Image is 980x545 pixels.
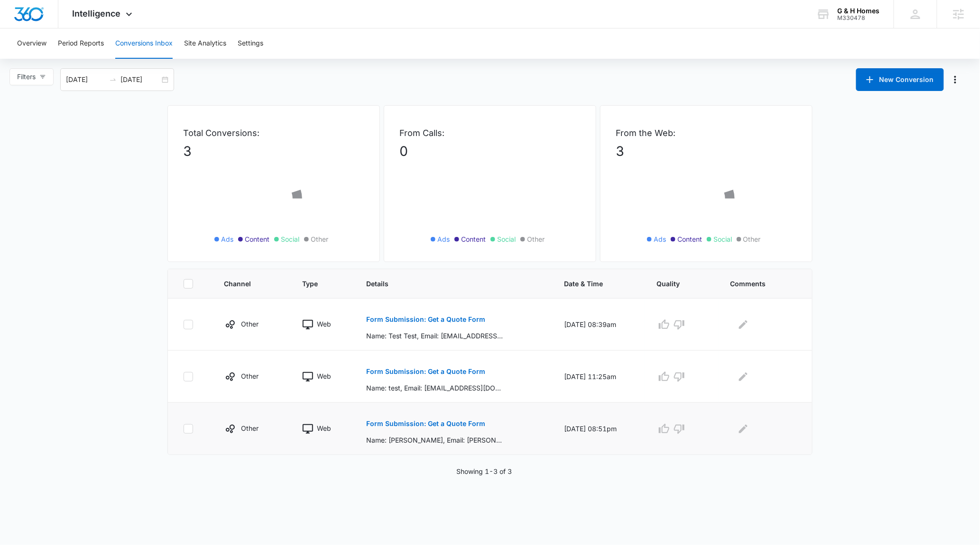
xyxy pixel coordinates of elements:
p: Form Submission: Get a Quote Form [366,316,485,323]
p: From Calls: [399,127,581,139]
span: Content [677,234,702,244]
div: account name [838,7,880,15]
span: Social [281,234,299,244]
span: Date & Time [564,279,620,289]
div: account id [838,15,880,21]
span: Ads [654,234,666,244]
td: [DATE] 08:51pm [553,403,645,455]
p: Web [317,371,331,381]
span: Social [713,234,732,244]
button: Edit Comments [736,369,751,384]
p: Form Submission: Get a Quote Form [366,420,485,427]
button: Conversions Inbox [115,28,173,59]
span: Filters [17,72,36,82]
span: Other [527,234,545,244]
button: Manage Numbers [948,72,963,87]
p: Name: test, Email: [EMAIL_ADDRESS][DOMAIN_NAME], Phone: [PHONE_NUMBER], How can we help?: test, M... [366,383,504,393]
button: Edit Comments [736,421,751,436]
p: From the Web: [616,127,797,139]
p: Total Conversions: [183,127,364,139]
span: Intelligence [73,9,121,18]
p: Other [241,319,259,329]
span: swap-right [109,76,117,83]
span: Other [311,234,328,244]
p: Other [241,371,259,381]
input: Start date [66,74,105,85]
button: Overview [17,28,46,59]
span: to [109,76,117,83]
button: Form Submission: Get a Quote Form [366,308,485,331]
span: Other [743,234,761,244]
p: Form Submission: Get a Quote Form [366,368,485,375]
p: 3 [616,141,797,161]
button: Site Analytics [184,28,226,59]
span: Channel [224,279,266,289]
p: Web [317,423,331,433]
span: Content [245,234,269,244]
button: Settings [238,28,263,59]
span: Content [461,234,486,244]
p: Web [317,319,331,329]
td: [DATE] 08:39am [553,299,645,351]
td: [DATE] 11:25am [553,351,645,403]
button: Form Submission: Get a Quote Form [366,360,485,383]
p: Showing 1-3 of 3 [457,466,512,476]
button: Edit Comments [736,317,751,332]
p: Name: [PERSON_NAME], Email: [PERSON_NAME][EMAIL_ADDRESS][DOMAIN_NAME], Phone: [PHONE_NUMBER], How... [366,435,504,445]
p: Other [241,423,259,433]
span: Quality [656,279,693,289]
span: Comments [730,279,783,289]
span: Social [497,234,516,244]
span: Ads [221,234,233,244]
button: Filters [9,68,54,85]
p: Name: Test Test, Email: [EMAIL_ADDRESS][DOMAIN_NAME], Phone: [PHONE_NUMBER], How can we help?: te... [366,331,504,341]
button: Period Reports [58,28,104,59]
p: 3 [183,141,364,161]
span: Details [366,279,527,289]
span: Type [302,279,330,289]
input: End date [120,74,160,85]
span: Ads [437,234,450,244]
button: Form Submission: Get a Quote Form [366,412,485,435]
button: New Conversion [856,68,944,91]
p: 0 [399,141,581,161]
